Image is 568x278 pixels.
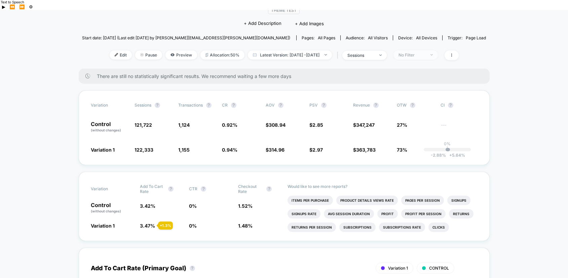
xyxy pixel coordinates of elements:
[356,122,375,128] span: 347,247
[353,122,375,128] span: $
[431,153,446,158] span: -2.88 %
[238,223,253,229] span: 1.48 %
[416,35,437,40] span: all devices
[430,54,433,55] img: end
[399,52,425,57] div: No Filter
[178,122,190,128] span: 1,124
[288,184,478,189] p: Would like to see more reports?
[231,103,236,108] button: ?
[168,186,174,192] button: ?
[7,4,17,10] button: Previous
[356,147,376,153] span: 363,783
[346,35,388,40] div: Audience:
[353,103,370,108] span: Revenue
[91,128,121,132] span: (without changes)
[444,141,451,146] p: 0%
[448,103,453,108] button: ?
[266,186,272,192] button: ?
[268,6,300,14] span: Theme Test
[222,147,237,153] span: 0.94 %
[288,223,336,232] li: Returns Per Session
[27,4,35,10] button: Settings
[155,103,160,108] button: ?
[140,53,144,56] img: end
[189,186,197,191] span: CTR
[91,103,128,108] span: Variation
[189,223,197,229] span: 0 %
[336,196,398,205] li: Product Details Views Rate
[135,50,162,59] span: Pause
[91,147,115,153] span: Variation 1
[339,223,376,232] li: Subscriptions
[178,103,203,108] span: Transactions
[206,103,212,108] button: ?
[447,146,448,151] p: |
[189,203,197,209] span: 0 %
[222,122,237,128] span: 0.92 %
[140,184,165,194] span: Add To Cart Rate
[377,209,398,219] li: Profit
[201,186,206,192] button: ?
[429,266,449,271] span: CONTROL
[269,122,286,128] span: 308.94
[312,147,323,153] span: 2.97
[309,103,318,108] span: PSV
[318,35,335,40] span: all pages
[353,147,376,153] span: $
[91,223,115,229] span: Variation 1
[244,20,281,27] span: + Add Description
[449,153,452,158] span: +
[140,223,155,229] span: 3.47 %
[449,209,474,219] li: Returns
[325,54,327,55] img: end
[466,35,486,40] span: Page Load
[135,103,151,108] span: Sessions
[238,203,253,209] span: 1.52 %
[397,147,407,153] span: 73%
[401,209,446,219] li: Profit Per Session
[17,4,27,10] button: Forward
[309,147,323,153] span: $
[295,21,324,26] span: + Add Images
[266,147,285,153] span: $
[91,202,133,214] p: Control
[91,121,128,133] p: Control
[321,103,327,108] button: ?
[393,35,442,40] span: Device:
[158,222,173,230] div: + 1.3 %
[82,35,290,40] span: Start date: [DATE] (Last edit [DATE] by [PERSON_NAME][EMAIL_ADDRESS][PERSON_NAME][DOMAIN_NAME])
[428,223,449,232] li: Clicks
[190,266,195,271] button: ?
[135,147,153,153] span: 122,333
[373,103,379,108] button: ?
[266,122,286,128] span: $
[135,122,152,128] span: 121,722
[302,35,335,40] div: Pages:
[397,122,407,128] span: 27%
[368,35,388,40] span: All Visitors
[165,50,197,59] span: Preview
[115,53,118,56] img: edit
[266,103,275,108] span: AOV
[91,184,128,194] span: Variation
[379,54,382,56] img: end
[91,209,121,213] span: (without changes)
[278,103,283,108] button: ?
[140,203,155,209] span: 3.42 %
[401,196,444,205] li: Pages Per Session
[200,50,244,59] span: Allocation: 50%
[110,50,132,59] span: Edit
[388,266,408,271] span: Variation 1
[269,147,285,153] span: 314.96
[309,122,323,128] span: $
[288,196,333,205] li: Items Per Purchase
[410,103,415,108] button: ?
[324,209,374,219] li: Avg Session Duration
[447,196,470,205] li: Signups
[97,73,476,79] span: There are still no statistically significant results. We recommend waiting a few more days
[178,147,190,153] span: 1,155
[335,50,342,60] span: |
[441,103,478,108] span: CI
[238,184,263,194] span: Checkout Rate
[312,122,323,128] span: 2.85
